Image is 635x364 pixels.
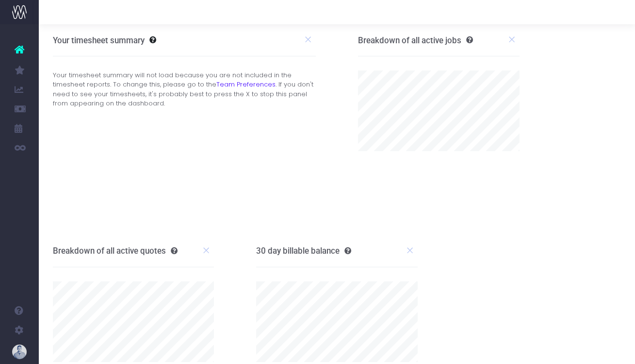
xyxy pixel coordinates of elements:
a: Team Preferences [216,80,276,89]
img: images/default_profile_image.png [12,345,27,359]
h3: Breakdown of all active jobs [358,35,473,45]
h3: Your timesheet summary [53,35,145,45]
h3: Breakdown of all active quotes [53,246,178,256]
h3: 30 day billable balance [256,246,351,256]
div: Your timesheet summary will not load because you are not included in the timesheet reports. To ch... [46,70,323,108]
